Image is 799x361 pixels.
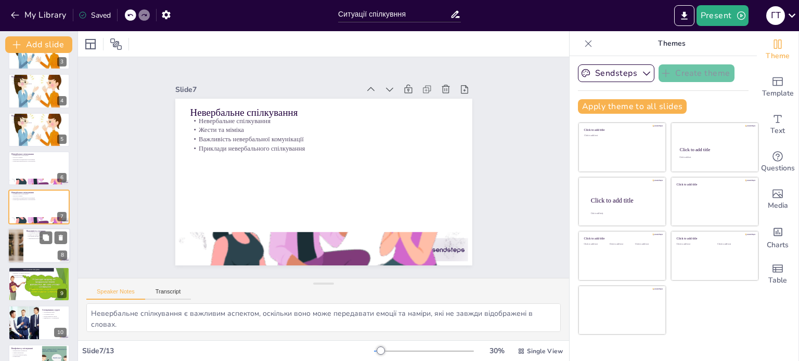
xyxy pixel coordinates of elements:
[527,347,563,355] span: Single View
[770,125,785,137] span: Text
[58,250,67,260] div: 8
[584,243,608,246] div: Click to add text
[27,230,67,233] p: Важливість слухання
[697,5,749,26] button: Present
[8,113,70,147] div: https://cdn.sendsteps.com/images/logo/sendsteps_logo_white.pnghttps://cdn.sendsteps.com/images/lo...
[757,256,798,293] div: Add a table
[42,313,67,315] p: Слухання в групі
[57,173,67,182] div: 6
[86,303,561,332] textarea: Невербальне спілкування є важливим аспектом, оскільки воно може передавати емоції та наміри, які ...
[768,275,787,286] span: Table
[82,346,374,356] div: Slide 7 / 13
[11,77,67,79] p: Типи спілкування
[11,274,67,276] p: Сприяння дискусії
[11,161,67,163] p: Приклади невербального спілкування
[208,91,455,208] p: Приклади невербального спілкування
[215,75,462,192] p: Жести та міміка
[11,120,67,122] p: Групове спілкування
[597,31,746,56] p: Themes
[57,57,67,66] div: 3
[11,156,67,158] p: Жести та міміка
[11,83,67,85] p: Публічне та масове спілкування
[11,271,67,273] p: Важливість питань
[11,155,67,157] p: Невербальне спілкування
[766,6,785,25] div: Г Т
[768,200,788,211] span: Media
[11,75,67,78] p: Види спілкування
[766,50,790,62] span: Theme
[659,64,734,82] button: Create theme
[584,128,659,132] div: Click to add title
[221,57,471,178] p: Невербальне спілкування
[578,64,654,82] button: Sendsteps
[11,352,39,354] p: Мирне вирішення
[54,328,67,337] div: 10
[11,195,67,197] p: Жести та міміка
[11,199,67,201] p: Приклади невербального спілкування
[219,66,467,183] p: Невербальне спілкування
[11,122,67,124] p: Публічне та масове спілкування
[757,143,798,181] div: Get real-time input from your audience
[27,232,67,234] p: Слухання як активність
[484,346,509,356] div: 30 %
[591,212,656,215] div: Click to add body
[11,114,67,117] p: Види спілкування
[11,116,67,118] p: Типи спілкування
[218,31,391,115] div: Slide 7
[27,236,67,238] p: Розуміння емоцій
[11,79,67,82] p: Особисте спілкування
[8,74,70,108] div: https://cdn.sendsteps.com/images/logo/sendsteps_logo_white.pnghttps://cdn.sendsteps.com/images/lo...
[42,317,67,319] p: Відкритість у спілкуванні
[57,135,67,144] div: 5
[5,36,72,53] button: Add slide
[110,38,122,50] span: Position
[757,69,798,106] div: Add ready made slides
[211,83,459,200] p: Важливість невербальної комунікації
[635,243,659,246] div: Click to add text
[766,5,785,26] button: Г Т
[42,311,67,313] p: Дотримання черги
[57,212,67,221] div: 7
[591,196,658,204] div: Click to add title
[11,118,67,120] p: Особисте спілкування
[11,347,39,350] p: Конфлікти у спілкуванні
[767,239,789,251] span: Charts
[55,231,67,244] button: Delete Slide
[79,10,111,20] div: Saved
[42,315,67,317] p: Продуктивність групи
[57,96,67,105] div: 4
[338,7,450,22] input: Insert title
[11,197,67,199] p: Важливість невербальної комунікації
[8,228,70,263] div: https://cdn.sendsteps.com/images/logo/sendsteps_logo_white.pnghttps://cdn.sendsteps.com/images/lo...
[578,99,687,114] button: Apply theme to all slides
[717,243,750,246] div: Click to add text
[610,243,633,246] div: Click to add text
[757,218,798,256] div: Add charts and graphs
[761,163,795,174] span: Questions
[677,182,751,186] div: Click to add title
[8,305,70,340] div: 10
[11,350,39,352] p: Виникнення конфліктів
[584,135,659,137] div: Click to add text
[145,288,191,300] button: Transcript
[8,190,70,224] div: https://cdn.sendsteps.com/images/logo/sendsteps_logo_white.pnghttps://cdn.sendsteps.com/images/lo...
[11,276,67,278] p: Розуміння думок
[11,273,67,275] p: Відкриті та закриті питання
[82,36,99,52] div: Layout
[11,81,67,83] p: Групове спілкування
[674,5,694,26] button: Export to PowerPoint
[11,191,67,194] p: Невербальне спілкування
[757,31,798,69] div: Change the overall theme
[757,106,798,143] div: Add text boxes
[11,269,67,272] p: Як ставити питання
[8,267,70,301] div: 9
[677,237,751,240] div: Click to add title
[27,237,67,239] p: Уникнення непорозумінь
[8,151,70,185] div: https://cdn.sendsteps.com/images/logo/sendsteps_logo_white.pnghttps://cdn.sendsteps.com/images/lo...
[677,243,710,246] div: Click to add text
[40,231,52,244] button: Duplicate Slide
[11,356,39,358] p: Компроміси
[679,157,749,159] div: Click to add text
[762,88,794,99] span: Template
[680,147,749,152] div: Click to add title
